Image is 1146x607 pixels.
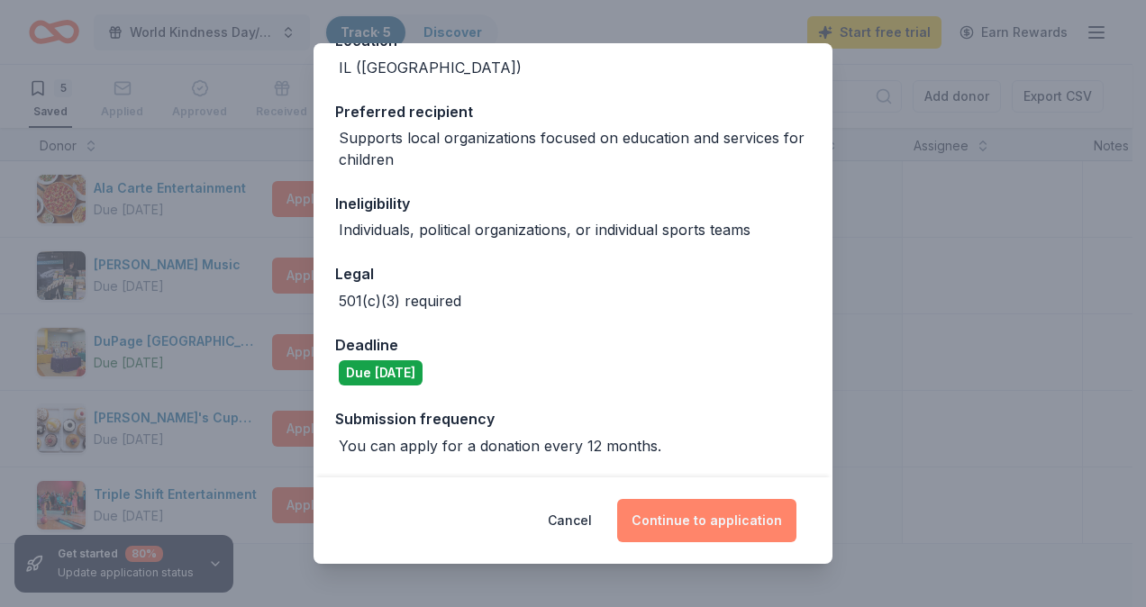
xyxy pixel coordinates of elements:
[335,100,811,123] div: Preferred recipient
[335,333,811,357] div: Deadline
[617,499,796,542] button: Continue to application
[339,57,522,78] div: IL ([GEOGRAPHIC_DATA])
[335,262,811,285] div: Legal
[548,499,592,542] button: Cancel
[339,219,750,240] div: Individuals, political organizations, or individual sports teams
[339,360,423,385] div: Due [DATE]
[339,127,811,170] div: Supports local organizations focused on education and services for children
[339,290,461,312] div: 501(c)(3) required
[335,192,811,215] div: Ineligibility
[335,407,811,430] div: Submission frequency
[339,435,661,457] div: You can apply for a donation every 12 months.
